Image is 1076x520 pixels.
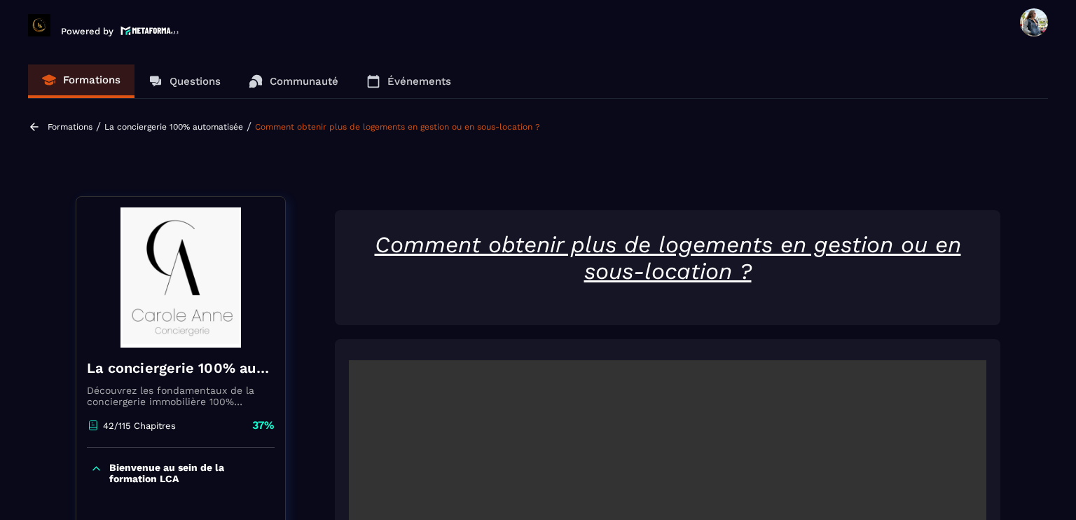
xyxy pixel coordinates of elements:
[247,120,251,133] span: /
[387,75,451,88] p: Événements
[134,64,235,98] a: Questions
[170,75,221,88] p: Questions
[375,231,961,285] u: Comment obtenir plus de logements en gestion ou en sous-location ?
[61,26,113,36] p: Powered by
[87,385,275,407] p: Découvrez les fondamentaux de la conciergerie immobilière 100% automatisée. Cette formation est c...
[109,462,271,484] p: Bienvenue au sein de la formation LCA
[48,122,92,132] a: Formations
[103,420,176,431] p: 42/115 Chapitres
[96,120,101,133] span: /
[270,75,338,88] p: Communauté
[28,64,134,98] a: Formations
[252,418,275,433] p: 37%
[87,358,275,378] h4: La conciergerie 100% automatisée
[63,74,120,86] p: Formations
[352,64,465,98] a: Événements
[104,122,243,132] a: La conciergerie 100% automatisée
[28,14,50,36] img: logo-branding
[120,25,179,36] img: logo
[235,64,352,98] a: Communauté
[255,122,540,132] a: Comment obtenir plus de logements en gestion ou en sous-location ?
[87,207,275,348] img: banner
